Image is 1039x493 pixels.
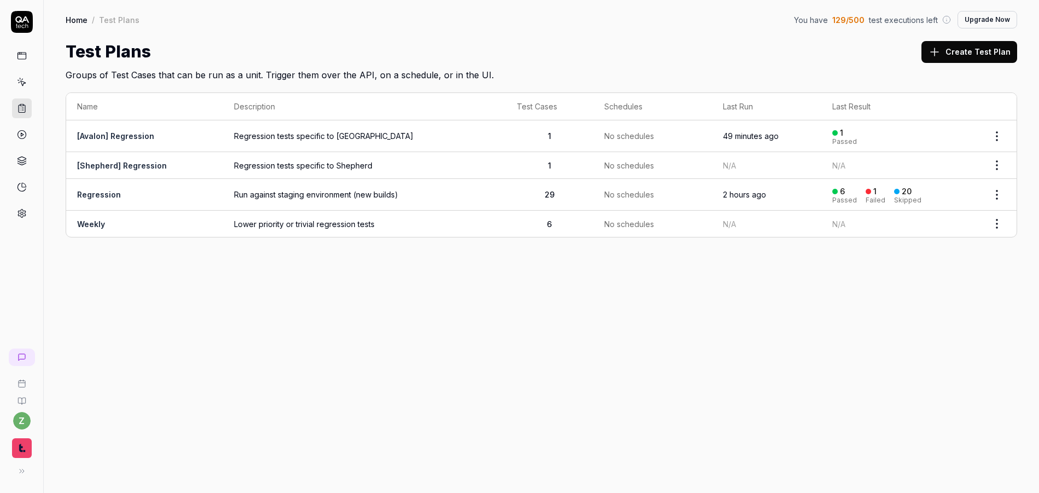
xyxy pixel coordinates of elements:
[4,388,39,405] a: Documentation
[832,197,857,204] div: Passed
[234,218,495,230] span: Lower priority or trivial regression tests
[548,131,551,141] span: 1
[66,39,151,64] h1: Test Plans
[223,93,506,120] th: Description
[13,412,31,430] button: z
[921,41,1017,63] button: Create Test Plan
[873,187,877,196] div: 1
[902,187,912,196] div: 20
[77,131,154,141] a: [Avalon] Regression
[234,160,495,171] span: Regression tests specific to Shepherd
[712,93,821,120] th: Last Run
[821,93,977,120] th: Last Result
[234,189,495,200] span: Run against staging environment (new builds)
[593,93,713,120] th: Schedules
[604,189,654,200] span: No schedules
[869,14,938,26] span: test executions left
[92,14,95,25] div: /
[723,190,766,199] time: 2 hours ago
[66,93,223,120] th: Name
[832,219,845,229] span: N/A
[866,197,885,204] div: Failed
[66,14,87,25] a: Home
[958,11,1017,28] button: Upgrade Now
[840,187,845,196] div: 6
[723,161,736,170] span: N/A
[77,161,167,170] a: [Shepherd] Regression
[77,219,105,229] a: Weekly
[723,219,736,229] span: N/A
[604,160,654,171] span: No schedules
[794,14,828,26] span: You have
[99,14,139,25] div: Test Plans
[77,190,121,199] a: Regression
[832,138,857,145] div: Passed
[832,14,865,26] span: 129 / 500
[9,349,35,366] a: New conversation
[604,218,654,230] span: No schedules
[840,128,843,138] div: 1
[66,64,1017,82] h2: Groups of Test Cases that can be run as a unit. Trigger them over the API, on a schedule, or in t...
[723,131,779,141] time: 49 minutes ago
[604,130,654,142] span: No schedules
[234,130,495,142] span: Regression tests specific to [GEOGRAPHIC_DATA]
[12,438,32,458] img: Timmy Logo
[4,430,39,460] button: Timmy Logo
[547,219,552,229] span: 6
[548,161,551,170] span: 1
[506,93,593,120] th: Test Cases
[4,370,39,388] a: Book a call with us
[894,197,921,204] div: Skipped
[545,190,554,199] span: 29
[832,161,845,170] span: N/A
